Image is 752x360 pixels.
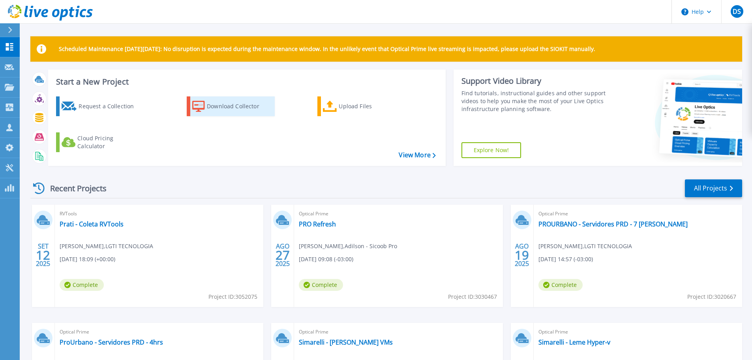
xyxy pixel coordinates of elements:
[538,220,688,228] a: PROURBANO - Servidores PRD - 7 [PERSON_NAME]
[60,279,104,291] span: Complete
[538,209,737,218] span: Optical Prime
[60,328,259,336] span: Optical Prime
[687,292,736,301] span: Project ID: 3020667
[56,96,144,116] a: Request a Collection
[515,252,529,258] span: 19
[60,209,259,218] span: RVTools
[461,76,609,86] div: Support Video Library
[60,338,163,346] a: ProUrbano - Servidores PRD - 4hrs
[399,151,435,159] a: View More
[299,328,498,336] span: Optical Prime
[36,252,50,258] span: 12
[299,279,343,291] span: Complete
[339,98,402,114] div: Upload Files
[538,279,583,291] span: Complete
[461,89,609,113] div: Find tutorials, instructional guides and other support videos to help you make the most of your L...
[299,220,336,228] a: PRO Refresh
[538,338,610,346] a: Simarelli - Leme Hyper-v
[187,96,275,116] a: Download Collector
[299,209,498,218] span: Optical Prime
[77,134,141,150] div: Cloud Pricing Calculator
[36,241,51,270] div: SET 2025
[60,242,153,251] span: [PERSON_NAME] , LGTI TECNOLOGIA
[299,338,393,346] a: Simarelli - [PERSON_NAME] VMs
[59,46,595,52] p: Scheduled Maintenance [DATE][DATE]: No disruption is expected during the maintenance window. In t...
[299,255,353,264] span: [DATE] 09:08 (-03:00)
[56,132,144,152] a: Cloud Pricing Calculator
[461,142,521,158] a: Explore Now!
[317,96,405,116] a: Upload Files
[207,98,270,114] div: Download Collector
[514,241,529,270] div: AGO 2025
[538,242,632,251] span: [PERSON_NAME] , LGTI TECNOLOGIA
[685,179,742,197] a: All Projects
[448,292,497,301] span: Project ID: 3030467
[733,8,741,15] span: DS
[299,242,397,251] span: [PERSON_NAME] , Adilson - Sicoob Pro
[538,328,737,336] span: Optical Prime
[275,241,290,270] div: AGO 2025
[60,255,115,264] span: [DATE] 18:09 (+00:00)
[60,220,124,228] a: Prati - Coleta RVTools
[79,98,142,114] div: Request a Collection
[30,179,117,198] div: Recent Projects
[208,292,257,301] span: Project ID: 3052075
[538,255,593,264] span: [DATE] 14:57 (-03:00)
[56,77,435,86] h3: Start a New Project
[276,252,290,258] span: 27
